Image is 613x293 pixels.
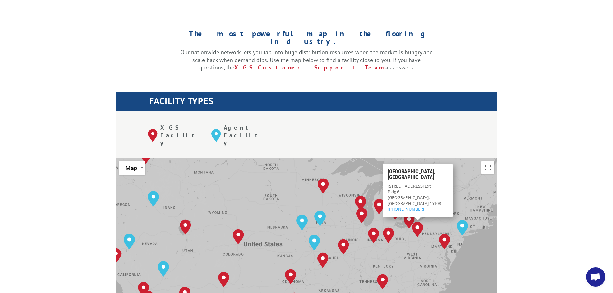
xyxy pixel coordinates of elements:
div: Tunnel Hill, GA [375,271,391,292]
div: Omaha, NE [294,212,310,233]
p: XGS Facility [160,124,202,147]
div: Minneapolis, MN [315,176,331,196]
div: Milwaukee, WI [352,193,369,214]
div: Chicago, IL [354,205,370,226]
button: Change map style [119,161,145,175]
div: Cleveland, OH [401,211,417,231]
div: Boise, ID [145,188,162,209]
span: [STREET_ADDRESS] Ext [387,183,431,188]
div: St. Louis, MO [335,236,352,257]
div: Grand Rapids, MI [371,196,387,217]
p: Agent Facility [224,124,265,147]
h3: [GEOGRAPHIC_DATA], [GEOGRAPHIC_DATA] [387,169,448,183]
div: Denver, CO [230,226,246,247]
button: Toggle fullscreen view [481,161,494,174]
h1: The most powerful map in the flooring industry. [181,30,433,49]
div: Springfield, MO [315,250,331,270]
div: Las Vegas, NV [155,259,172,279]
div: Elizabeth, NJ [454,217,470,238]
div: Tracy, CA [108,245,124,266]
div: Detroit, MI [387,202,404,223]
div: Des Moines, IA [312,208,328,229]
div: Kansas City, MO [306,232,322,253]
div: Salt Lake City, UT [177,217,194,237]
span: Map [125,165,137,171]
div: Reno, NV [121,231,137,252]
div: Open chat [586,267,605,287]
h1: FACILITY TYPES [149,96,497,109]
span: Close [445,166,450,171]
div: Bldg 6 [GEOGRAPHIC_DATA], [GEOGRAPHIC_DATA] 15108 [387,183,448,212]
div: Oklahoma City, OK [283,266,299,287]
div: Pittsburgh, PA [409,219,426,240]
div: Indianapolis, IN [366,225,382,246]
p: Our nationwide network lets you tap into huge distribution resources when the market is hungry an... [181,49,433,71]
a: XGS Customer Support Team [234,64,382,71]
div: Kent, WA [102,149,118,169]
div: Dayton, OH [380,225,397,245]
div: Albuquerque, NM [216,269,232,290]
a: [PHONE_NUMBER] [387,206,424,212]
div: Baltimore, MD [436,231,453,252]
